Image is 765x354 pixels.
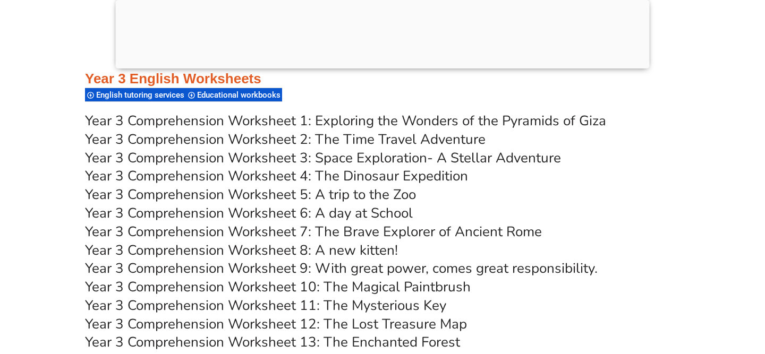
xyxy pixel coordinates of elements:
[85,130,486,149] a: Year 3 Comprehension Worksheet 2: The Time Travel Adventure
[85,185,416,204] a: Year 3 Comprehension Worksheet 5: A trip to the Zoo
[85,70,680,88] h3: Year 3 English Worksheets
[85,88,186,102] div: English tutoring services
[85,259,598,278] a: Year 3 Comprehension Worksheet 9: With great power, comes great responsibility.
[197,90,284,100] span: Educational workbooks
[85,333,460,351] a: Year 3 Comprehension Worksheet 13: The Enchanted Forest
[85,241,398,260] a: Year 3 Comprehension Worksheet 8: A new kitten!
[583,234,765,354] iframe: Chat Widget
[85,296,446,315] a: Year 3 Comprehension Worksheet 11: The Mysterious Key
[85,111,606,130] a: Year 3 Comprehension Worksheet 1: Exploring the Wonders of the Pyramids of Giza
[96,90,188,100] span: English tutoring services
[85,278,471,296] a: Year 3 Comprehension Worksheet 10: The Magical Paintbrush
[85,222,542,241] a: Year 3 Comprehension Worksheet 7: The Brave Explorer of Ancient Rome
[85,315,467,333] a: Year 3 Comprehension Worksheet 12: The Lost Treasure Map
[85,204,413,222] a: Year 3 Comprehension Worksheet 6: A day at School
[85,167,468,185] a: Year 3 Comprehension Worksheet 4: The Dinosaur Expedition
[186,88,282,102] div: Educational workbooks
[85,149,561,167] a: Year 3 Comprehension Worksheet 3: Space Exploration- A Stellar Adventure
